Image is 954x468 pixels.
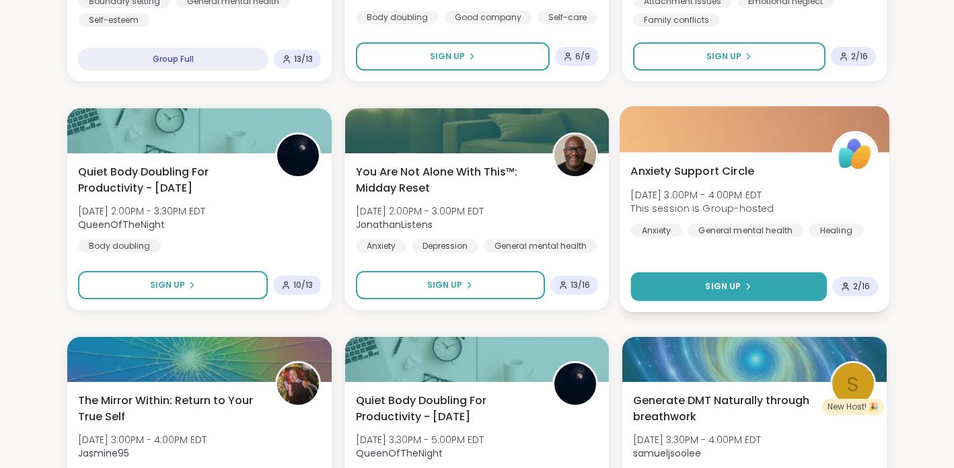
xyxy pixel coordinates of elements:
b: samueljsoolee [633,446,701,460]
b: QueenOfTheNight [356,446,443,460]
span: Quiet Body Doubling For Productivity - [DATE] [78,164,260,196]
b: QueenOfTheNight [78,218,165,231]
span: This session is Group-hosted [631,202,774,215]
button: Sign Up [78,271,268,299]
div: Self-esteem [78,13,149,27]
span: 10 / 13 [293,280,313,290]
img: QueenOfTheNight [554,363,596,405]
span: [DATE] 3:00PM - 4:00PM EDT [78,433,207,446]
span: Sign Up [706,50,741,63]
button: Sign Up [356,271,546,299]
span: 13 / 16 [571,280,590,290]
span: 6 / 9 [575,51,590,62]
div: Anxiety [356,239,406,253]
span: 2 / 16 [851,51,868,62]
div: General mental health [484,239,597,253]
b: JonathanListens [356,218,433,231]
span: Generate DMT Naturally through breathwork [633,393,815,425]
button: Sign Up [356,42,550,71]
button: Sign Up [631,272,827,301]
span: [DATE] 2:00PM - 3:30PM EDT [78,204,205,218]
span: [DATE] 3:30PM - 5:00PM EDT [356,433,484,446]
span: Anxiety Support Circle [631,163,755,180]
div: Body doubling [78,239,161,253]
span: Sign Up [427,279,462,291]
img: ShareWell [834,133,876,175]
span: 13 / 13 [294,54,313,65]
img: Jasmine95 [277,363,319,405]
div: Depression [412,239,478,253]
button: Sign Up [633,42,825,71]
span: [DATE] 2:00PM - 3:00PM EDT [356,204,484,218]
span: [DATE] 3:30PM - 4:00PM EDT [633,433,761,446]
span: Sign Up [706,280,741,292]
img: JonathanListens [554,134,596,176]
span: [DATE] 3:00PM - 4:00PM EDT [631,188,774,201]
div: Self-care [538,11,597,24]
div: Family conflicts [633,13,720,27]
span: s [846,368,859,400]
div: Body doubling [356,11,439,24]
div: Healing [809,223,864,237]
span: The Mirror Within: Return to Your True Self [78,393,260,425]
img: QueenOfTheNight [277,134,319,176]
b: Jasmine95 [78,446,129,460]
span: You Are Not Alone With This™: Midday Reset [356,164,538,196]
span: 2 / 16 [853,281,871,292]
span: Sign Up [150,279,185,291]
div: Anxiety [631,223,683,237]
div: Good company [444,11,532,24]
span: Quiet Body Doubling For Productivity - [DATE] [356,393,538,425]
div: New Host! 🎉 [822,399,884,415]
div: General mental health [688,223,803,237]
span: Sign Up [430,50,465,63]
div: Group Full [78,48,268,71]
